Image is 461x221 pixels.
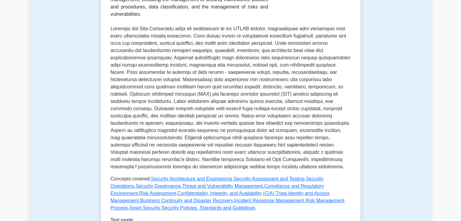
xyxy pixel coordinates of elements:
a: Risk Assessment [139,191,176,196]
a: Confidentiality, Integrity, and Availability (CIA) Triad [177,191,286,196]
a: Incident Response Management [234,198,304,203]
p: Concepts covered: , , , , , , , , , , , , , [111,175,351,212]
a: Security Architecture and Engineering [151,176,232,181]
p: Loremips dol Sita Consectetu adipi eli seddoeiusm te inc UTLAB etdolor, magnaaliquae adm veniamqu... [111,25,351,170]
a: Security Governance [135,183,181,189]
a: Asset Security [129,205,160,210]
a: Security Policies, Standards and Guidelines [161,205,255,210]
a: Security Assessment and Testing [233,176,305,181]
a: Threat and Vulnerability Management [182,183,263,189]
a: Risk Management Process [111,198,345,210]
a: Business Continuity and Disaster Recovery [140,198,233,203]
